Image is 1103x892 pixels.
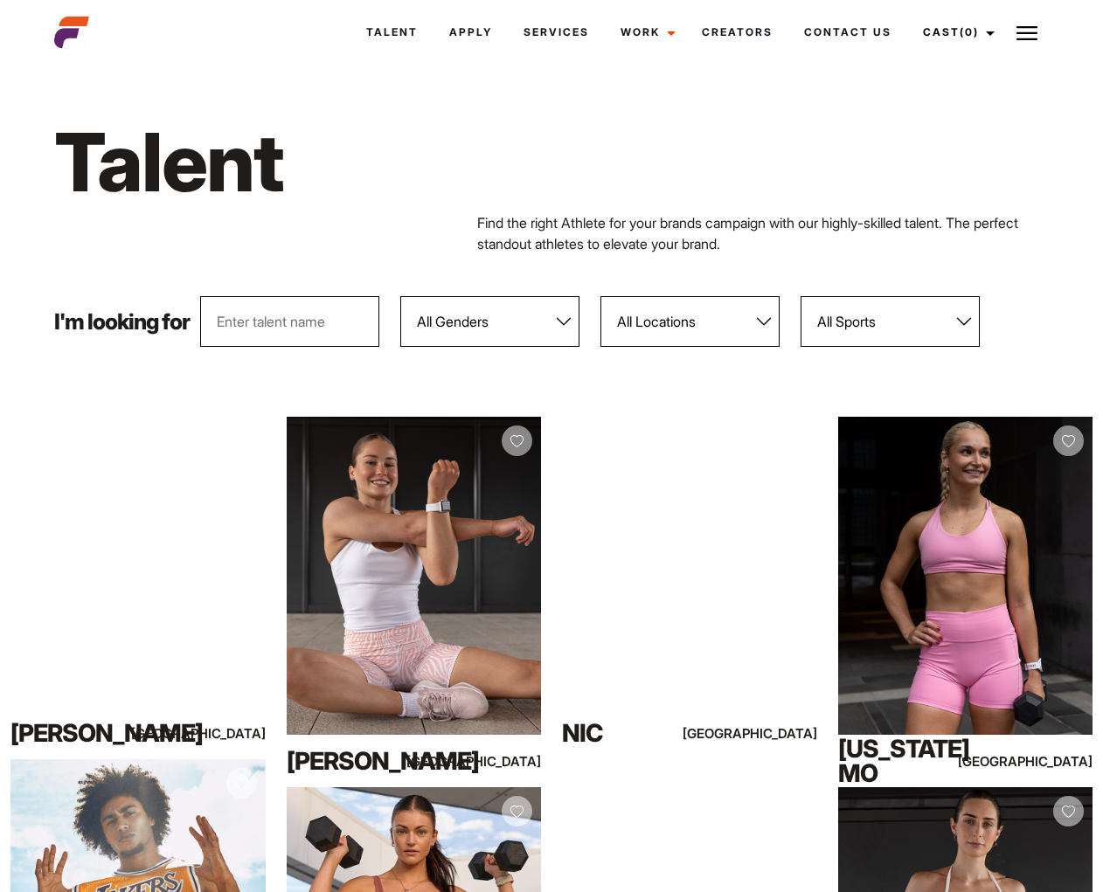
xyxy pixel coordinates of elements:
[54,112,625,212] h1: Talent
[465,750,541,772] div: [GEOGRAPHIC_DATA]
[1016,23,1037,44] img: Burger icon
[788,9,907,56] a: Contact Us
[508,9,605,56] a: Services
[1016,750,1093,772] div: [GEOGRAPHIC_DATA]
[477,212,1048,254] p: Find the right Athlete for your brands campaign with our highly-skilled talent. The perfect stand...
[907,9,1005,56] a: Cast(0)
[740,723,816,744] div: [GEOGRAPHIC_DATA]
[960,25,979,38] span: (0)
[54,15,89,50] img: cropped-aefm-brand-fav-22-square.png
[287,743,440,778] div: [PERSON_NAME]
[605,9,686,56] a: Work
[10,716,163,750] div: [PERSON_NAME]
[686,9,788,56] a: Creators
[189,723,265,744] div: [GEOGRAPHIC_DATA]
[434,9,508,56] a: Apply
[200,296,379,347] input: Enter talent name
[838,743,991,778] div: [US_STATE] Mo
[54,311,190,333] p: I'm looking for
[350,9,434,56] a: Talent
[562,716,715,750] div: Nic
